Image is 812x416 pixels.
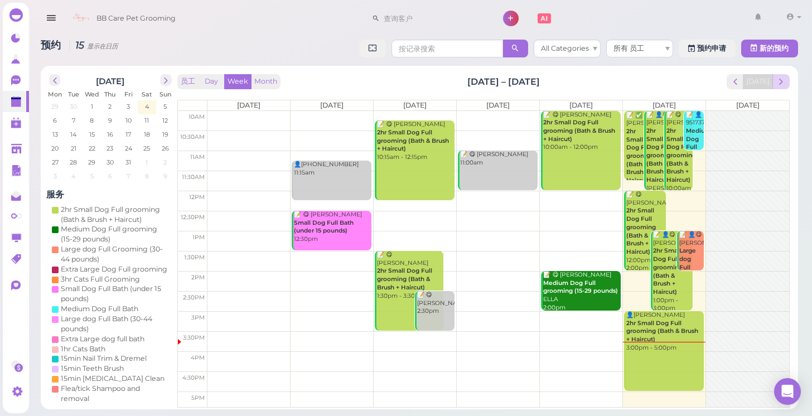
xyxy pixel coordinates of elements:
span: 9 [107,115,113,125]
span: 11:30am [182,173,205,181]
span: Thu [105,90,116,98]
span: 23 [106,143,115,153]
span: 1:30pm [184,254,205,261]
span: 4:30pm [182,374,205,381]
span: 30 [105,157,115,167]
b: Medium Dog Full grooming (15-29 pounds) [543,279,618,295]
span: 10:30am [180,133,205,141]
span: 5pm [191,394,205,402]
div: Medium Dog Full Bath [61,304,138,314]
small: 显示在日历 [87,42,118,50]
h2: [DATE] [96,74,125,86]
span: 18 [143,129,151,139]
div: De-shedding [61,404,106,414]
div: Open Intercom Messenger [774,378,801,405]
div: Large dog Full Grooming (30-44 pounds) [61,244,169,264]
b: 2hr Small Dog Full grooming (Bath & Brush + Haircut) [666,127,696,183]
div: 2hr Small Dog Full grooming (Bath & Brush + Haircut) [61,205,169,225]
div: 📝 😋 [PERSON_NAME] 10:15am - 12:15pm [376,120,454,161]
span: 10am [188,113,205,120]
div: 15min [MEDICAL_DATA] Clean [61,374,165,384]
span: 16 [106,129,114,139]
span: 1pm [192,234,205,241]
span: [DATE] [569,101,593,109]
div: 📝 😋 [PERSON_NAME] 10:00am - 12:00pm [543,111,620,152]
div: 📝 👤😋 [PERSON_NAME] ELLA 1:00pm [679,231,703,313]
span: 预约 [41,39,64,51]
div: 📝 😋 [PERSON_NAME] 10:00am - 12:00pm [666,111,693,209]
span: 12:30pm [181,214,205,221]
span: Wed [85,90,99,98]
a: 预约申请 [679,40,736,57]
span: 4pm [191,354,205,361]
button: Week [224,74,252,89]
span: 3 [126,101,132,112]
span: 8 [89,115,95,125]
span: 28 [69,157,79,167]
span: 15 [88,129,96,139]
input: 按记录搜索 [391,40,503,57]
span: Sun [159,90,171,98]
span: 4 [144,101,150,112]
b: 2hr Small Dog Full grooming (Bath & Brush + Haircut) [626,207,656,255]
span: All Categories [541,44,589,52]
span: [DATE] [736,101,760,109]
span: [DATE] [403,101,427,109]
b: Large dog Full Grooming (30-44 pounds) [679,247,709,295]
span: 27 [51,157,60,167]
span: 13 [51,129,59,139]
b: 2hr Small Dog Full grooming (Bath & Brush + Haircut) [377,129,449,152]
div: 15min Nail Trim & Dremel [61,354,147,364]
div: 📝 😋 [PERSON_NAME] 2:30pm [417,291,455,316]
span: 2:30pm [183,294,205,301]
div: Small Dog Full Bath (under 15 pounds) [61,284,169,304]
button: next [160,74,172,86]
span: 6 [52,115,59,125]
div: 📝 😋 [PERSON_NAME] 12:00pm - 2:00pm [626,191,666,273]
span: 29 [51,101,60,112]
span: 8 [144,171,150,181]
span: 17 [125,129,133,139]
div: 👤[PERSON_NAME] 3:00pm - 5:00pm [626,311,703,352]
i: 15 [69,39,118,51]
span: 11am [190,153,205,161]
span: 21 [70,143,78,153]
button: [DATE] [743,74,773,89]
span: Tue [68,90,79,98]
button: Day [198,74,225,89]
div: Extra Large Dog Full grooming [61,264,167,274]
span: 3:30pm [183,334,205,341]
span: 10 [124,115,133,125]
div: 📝 😋 [PERSON_NAME] 1:30pm - 3:30pm [376,251,443,300]
span: 3pm [191,314,205,321]
div: 15min Teeth Brush [61,364,124,374]
div: Medium Dog Full grooming (15-29 pounds) [61,224,169,244]
div: 👤[PHONE_NUMBER] 11:15am [293,161,371,177]
span: 5 [89,171,95,181]
div: 3hr Cats Full Grooming [61,274,140,284]
span: 6 [107,171,113,181]
b: 2hr Small Dog Full grooming (Bath & Brush + Haircut) [626,128,656,184]
div: 📝 😋 [PERSON_NAME] ELLA 2:00pm [543,271,620,312]
span: 19 [161,129,170,139]
span: 2 [163,157,168,167]
div: 📝 😋 [PERSON_NAME] 11:00am [460,151,537,167]
span: 26 [161,143,170,153]
b: 2hr Small Dog Full grooming (Bath & Brush + Haircut) [377,267,432,291]
span: 12pm [189,194,205,201]
span: 29 [88,157,97,167]
b: 2hr Small Dog Full grooming (Bath & Brush + Haircut) [543,119,615,142]
span: 9 [162,171,168,181]
b: Medium Dog Full Bath [686,127,711,159]
span: [DATE] [486,101,510,109]
span: 3 [52,171,58,181]
span: [DATE] [320,101,344,109]
div: 📝 👤😋 [PERSON_NAME] 1:00pm - 3:00pm [652,231,693,313]
div: Extra Large dog full bath [61,334,144,344]
span: 1 [90,101,94,112]
button: next [772,74,790,89]
span: 12 [162,115,170,125]
span: 11 [144,115,151,125]
div: 1hr Cats Bath [61,344,105,354]
span: Fri [124,90,133,98]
